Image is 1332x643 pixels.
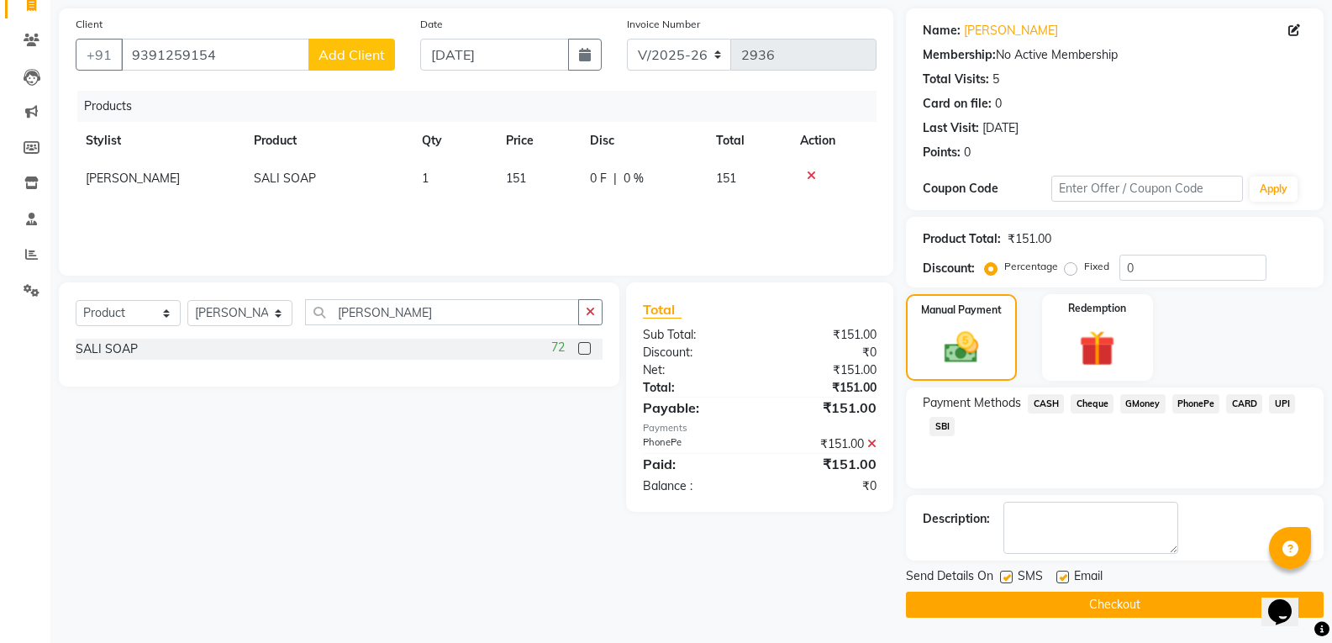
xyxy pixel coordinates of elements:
label: Redemption [1068,301,1126,316]
input: Search by Name/Mobile/Email/Code [121,39,309,71]
div: PhonePe [630,435,760,453]
label: Manual Payment [921,303,1002,318]
th: Price [496,122,580,160]
span: [PERSON_NAME] [86,171,180,186]
span: Send Details On [906,567,993,588]
div: No Active Membership [923,46,1307,64]
span: 0 F [590,170,607,187]
span: SALI SOAP [254,171,316,186]
span: 151 [506,171,526,186]
span: GMoney [1120,394,1166,414]
label: Percentage [1004,259,1058,274]
div: ₹151.00 [760,326,889,344]
span: PhonePe [1172,394,1220,414]
div: Discount: [630,344,760,361]
label: Invoice Number [627,17,700,32]
a: [PERSON_NAME] [964,22,1058,40]
div: ₹0 [760,477,889,495]
label: Client [76,17,103,32]
th: Product [244,122,412,160]
img: _cash.svg [934,328,989,367]
div: SALI SOAP [76,340,138,358]
div: Card on file: [923,95,992,113]
div: Description: [923,510,990,528]
iframe: chat widget [1261,576,1315,626]
div: Total Visits: [923,71,989,88]
div: Points: [923,144,961,161]
div: Sub Total: [630,326,760,344]
div: ₹151.00 [760,398,889,418]
div: ₹151.00 [1008,230,1051,248]
div: Net: [630,361,760,379]
div: Last Visit: [923,119,979,137]
div: ₹151.00 [760,361,889,379]
div: Total: [630,379,760,397]
div: ₹151.00 [760,435,889,453]
input: Enter Offer / Coupon Code [1051,176,1243,202]
span: CARD [1226,394,1262,414]
span: SBI [929,417,955,436]
span: Email [1074,567,1103,588]
th: Action [790,122,877,160]
div: Coupon Code [923,180,1050,198]
span: 72 [551,339,565,356]
div: [DATE] [982,119,1019,137]
div: Membership: [923,46,996,64]
th: Qty [412,122,496,160]
span: 151 [716,171,736,186]
div: Discount: [923,260,975,277]
div: ₹151.00 [760,454,889,474]
span: 0 % [624,170,644,187]
span: Cheque [1071,394,1114,414]
span: Payment Methods [923,394,1021,412]
button: Add Client [308,39,395,71]
div: Product Total: [923,230,1001,248]
span: SMS [1018,567,1043,588]
span: Add Client [319,46,385,63]
img: _gift.svg [1068,326,1126,371]
span: 1 [422,171,429,186]
button: +91 [76,39,123,71]
div: 5 [992,71,999,88]
div: Payments [643,421,877,435]
label: Date [420,17,443,32]
span: | [613,170,617,187]
div: Products [77,91,889,122]
span: CASH [1028,394,1064,414]
div: 0 [964,144,971,161]
input: Search or Scan [305,299,579,325]
div: ₹151.00 [760,379,889,397]
th: Disc [580,122,706,160]
div: Payable: [630,398,760,418]
th: Total [706,122,790,160]
div: Balance : [630,477,760,495]
th: Stylist [76,122,244,160]
div: Paid: [630,454,760,474]
label: Fixed [1084,259,1109,274]
div: ₹0 [760,344,889,361]
button: Checkout [906,592,1324,618]
span: UPI [1269,394,1295,414]
span: Total [643,301,682,319]
button: Apply [1250,177,1298,202]
div: 0 [995,95,1002,113]
div: Name: [923,22,961,40]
